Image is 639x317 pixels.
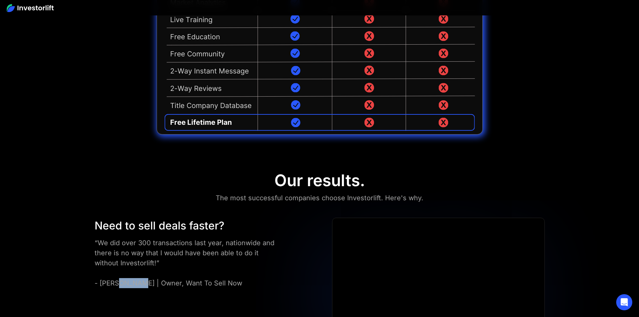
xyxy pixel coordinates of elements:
div: The most successful companies choose Investorlift. Here's why. [216,193,423,203]
div: “We did over 300 transactions last year, nationwide and there is no way that I would have been ab... [95,238,275,288]
div: Our results. [274,171,365,190]
div: Need to sell deals faster? [95,218,275,234]
div: Open Intercom Messenger [616,294,632,310]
